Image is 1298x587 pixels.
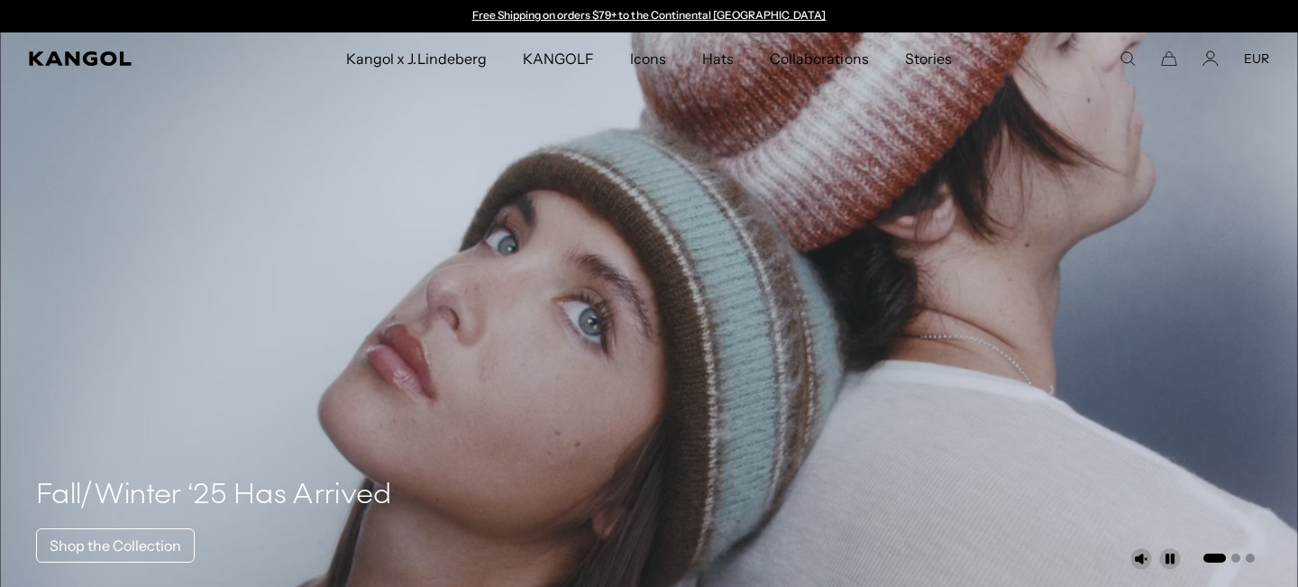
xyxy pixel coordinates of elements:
[1130,548,1152,570] button: Unmute
[29,51,228,66] a: Kangol
[463,9,835,23] div: 1 of 2
[1202,50,1219,67] a: Account
[463,9,835,23] slideshow-component: Announcement bar
[36,528,195,563] a: Shop the Collection
[905,32,952,85] span: Stories
[1159,548,1181,570] button: Pause
[1203,554,1226,563] button: Go to slide 1
[1161,50,1177,67] button: Cart
[887,32,970,85] a: Stories
[1231,554,1240,563] button: Go to slide 2
[612,32,684,85] a: Icons
[752,32,886,85] a: Collaborations
[463,9,835,23] div: Announcement
[505,32,612,85] a: KANGOLF
[684,32,752,85] a: Hats
[472,8,827,22] a: Free Shipping on orders $79+ to the Continental [GEOGRAPHIC_DATA]
[346,32,487,85] span: Kangol x J.Lindeberg
[1120,50,1136,67] summary: Search here
[523,32,594,85] span: KANGOLF
[1246,554,1255,563] button: Go to slide 3
[1244,50,1269,67] button: EUR
[1202,550,1255,564] ul: Select a slide to show
[36,478,392,514] h4: Fall/Winter ‘25 Has Arrived
[770,32,868,85] span: Collaborations
[630,32,666,85] span: Icons
[328,32,505,85] a: Kangol x J.Lindeberg
[702,32,734,85] span: Hats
